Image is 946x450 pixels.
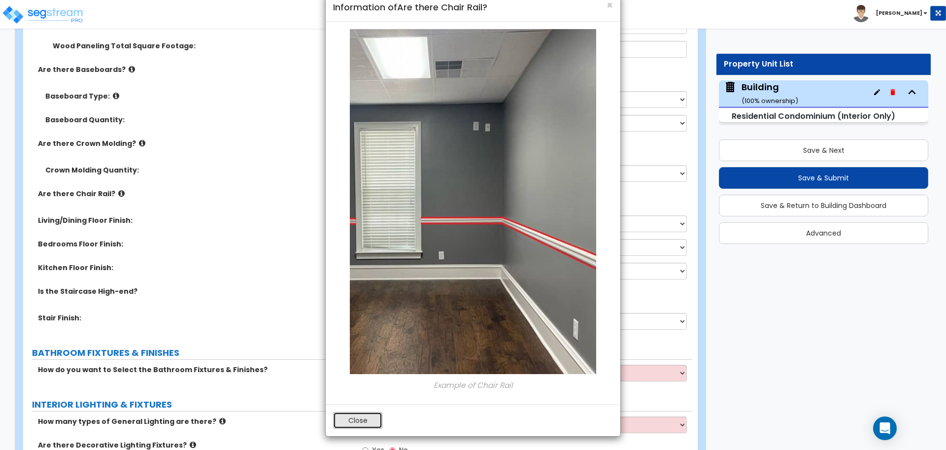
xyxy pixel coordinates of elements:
h4: Information of Are there Chair Rail? [333,1,613,14]
img: 2_Qy3Md0w.jpeg [350,29,596,374]
i: Example of Chair Rail [434,380,513,390]
div: Open Intercom Messenger [873,416,897,440]
button: Close [333,412,382,429]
